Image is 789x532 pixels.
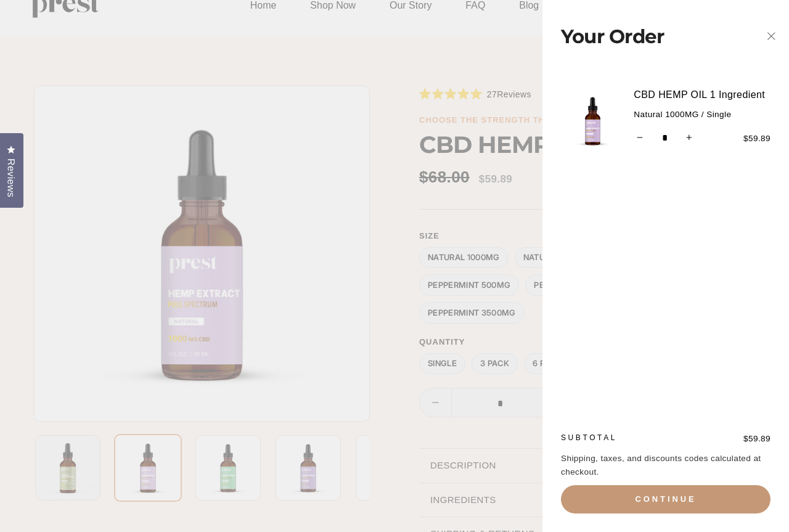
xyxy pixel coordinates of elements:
span: Reviews [3,158,19,197]
button: Continue [561,485,771,514]
span: Natural 1000MG / Single [634,103,771,121]
p: Shipping, taxes, and discounts codes calculated at checkout. [561,452,771,479]
button: Increase item quantity by one [682,128,695,148]
img: CBD HEMP OIL 1 Ingredient [561,89,624,152]
p: $59.89 [666,432,771,446]
div: Your Order [561,7,735,66]
input: quantity [634,128,695,148]
button: Reduce item quantity by one [634,128,647,148]
span: $59.89 [743,134,771,143]
a: CBD HEMP OIL 1 Ingredient [634,87,771,103]
p: Subtotal [561,432,666,444]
